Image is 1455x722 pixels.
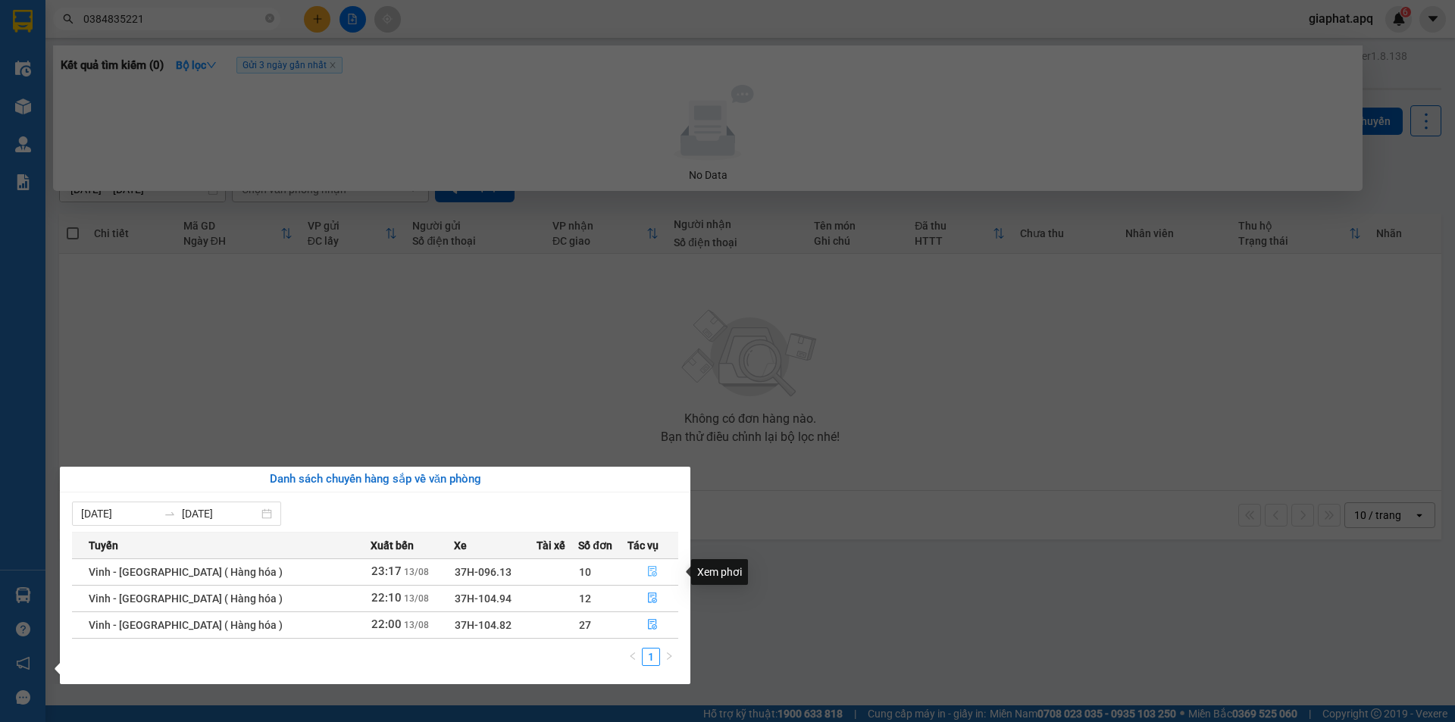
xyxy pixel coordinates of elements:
span: file-done [647,592,658,605]
span: Tài xế [537,537,565,554]
span: Vinh - [GEOGRAPHIC_DATA] ( Hàng hóa ) [89,619,283,631]
button: right [660,648,678,666]
span: 13/08 [404,567,429,577]
span: Xe [454,537,467,554]
span: 37H-096.13 [455,566,512,578]
div: Danh sách chuyến hàng sắp về văn phòng [72,470,678,489]
span: swap-right [164,508,176,520]
span: file-done [647,619,658,631]
img: logo [8,82,20,157]
span: 37H-104.94 [455,592,512,605]
strong: CHUYỂN PHÁT NHANH AN PHÚ QUÝ [23,12,133,61]
span: 10 [579,566,591,578]
div: Xem phơi [691,559,748,585]
span: file-done [647,566,658,578]
span: Xuất bến [371,537,414,554]
span: right [665,652,674,661]
span: 27 [579,619,591,631]
span: Số đơn [578,537,612,554]
input: Đến ngày [182,505,258,522]
span: 22:00 [371,617,402,631]
button: file-done [628,613,678,637]
span: 12 [579,592,591,605]
button: file-done [628,560,678,584]
span: 37H-104.82 [455,619,512,631]
input: Từ ngày [81,505,158,522]
li: Next Page [660,648,678,666]
span: 13/08 [404,593,429,604]
a: 1 [643,649,659,665]
span: 22:10 [371,591,402,605]
button: left [624,648,642,666]
span: Vinh - [GEOGRAPHIC_DATA] ( Hàng hóa ) [89,566,283,578]
span: left [628,652,637,661]
li: Previous Page [624,648,642,666]
span: 13/08 [404,620,429,630]
button: file-done [628,586,678,611]
span: Vinh - [GEOGRAPHIC_DATA] ( Hàng hóa ) [89,592,283,605]
span: 23:17 [371,564,402,578]
span: [GEOGRAPHIC_DATA], [GEOGRAPHIC_DATA] ↔ [GEOGRAPHIC_DATA] [22,64,134,116]
span: Tác vụ [627,537,659,554]
span: Tuyến [89,537,118,554]
span: to [164,508,176,520]
li: 1 [642,648,660,666]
